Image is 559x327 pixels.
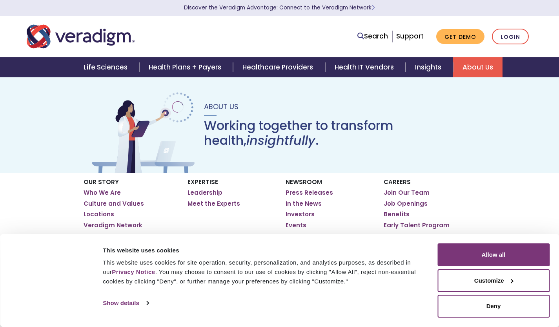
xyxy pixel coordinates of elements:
a: Early Talent Program [384,221,450,229]
a: Discover the Veradigm Advantage: Connect to the Veradigm NetworkLearn More [184,4,375,11]
div: This website uses cookies for site operation, security, personalization, and analytics purposes, ... [103,258,428,286]
a: Leadership [188,189,222,197]
a: Get Demo [436,29,484,44]
a: Job Openings [384,200,428,208]
h1: Working together to transform health, . [204,118,469,148]
a: Insights [406,57,453,77]
a: Life Sciences [74,57,139,77]
div: This website uses cookies [103,246,428,255]
em: insightfully [246,132,315,149]
a: Health IT Vendors [325,57,406,77]
a: Healthcare Providers [233,57,325,77]
a: Benefits [384,210,410,218]
a: Join Our Team [384,189,430,197]
a: Privacy Notice [112,269,155,275]
span: About Us [204,102,239,111]
a: Who We Are [84,189,121,197]
a: About Us [453,57,503,77]
a: Investors [286,210,315,218]
a: In the News [286,200,322,208]
a: Search [357,31,388,42]
a: Press Releases [286,189,333,197]
span: Learn More [371,4,375,11]
a: Events [286,221,306,229]
button: Allow all [437,243,550,266]
a: Meet the Experts [188,200,240,208]
a: Support [396,31,424,41]
a: Login [492,29,529,45]
a: Locations [84,210,114,218]
button: Deny [437,295,550,318]
a: Show details [103,297,148,309]
a: Health Plans + Payers [139,57,233,77]
a: Veradigm Network [84,221,142,229]
button: Customize [437,269,550,292]
img: Veradigm logo [27,24,135,49]
a: Culture and Values [84,200,144,208]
